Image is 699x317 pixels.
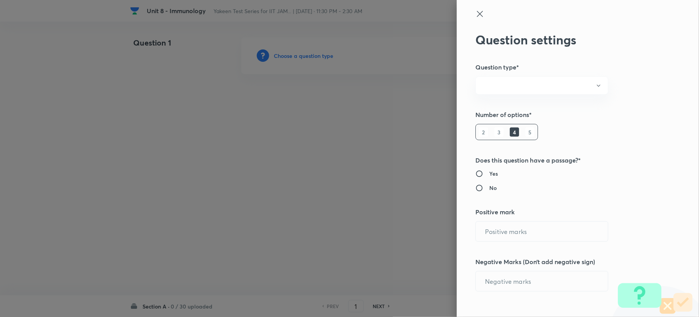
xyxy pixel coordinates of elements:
[494,127,504,137] h6: 3
[475,156,655,165] h5: Does this question have a passage?*
[475,257,655,266] h5: Negative Marks (Don’t add negative sign)
[489,170,498,178] h6: Yes
[476,222,608,241] input: Positive marks
[479,127,488,137] h6: 2
[475,110,655,119] h5: Number of options*
[489,184,497,192] h6: No
[525,127,534,137] h6: 5
[475,63,655,72] h5: Question type*
[476,271,608,291] input: Negative marks
[475,207,655,217] h5: Positive mark
[475,32,655,47] h2: Question settings
[510,127,519,137] h6: 4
